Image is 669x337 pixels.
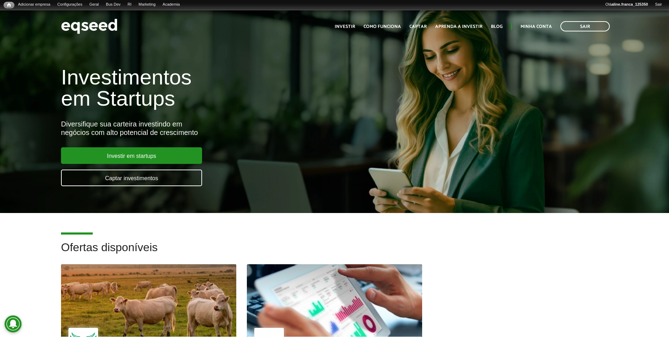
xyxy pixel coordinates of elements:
[102,2,124,7] a: Bus Dev
[61,241,608,264] h2: Ofertas disponíveis
[135,2,159,7] a: Marketing
[4,2,14,8] a: Início
[491,24,503,29] a: Blog
[612,2,648,6] strong: aline.franca_125350
[61,17,117,36] img: EqSeed
[54,2,86,7] a: Configurações
[335,24,355,29] a: Investir
[409,24,427,29] a: Captar
[61,120,385,137] div: Diversifique sua carteira investindo em negócios com alto potencial de crescimento
[435,24,482,29] a: Aprenda a investir
[61,67,385,109] h1: Investimentos em Startups
[61,147,202,164] a: Investir em startups
[364,24,401,29] a: Como funciona
[521,24,552,29] a: Minha conta
[7,2,11,7] span: Início
[159,2,183,7] a: Academia
[61,170,202,186] a: Captar investimentos
[602,2,652,7] a: Oláaline.franca_125350
[651,2,665,7] a: Sair
[14,2,54,7] a: Adicionar empresa
[124,2,135,7] a: RI
[86,2,102,7] a: Geral
[560,21,610,31] a: Sair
